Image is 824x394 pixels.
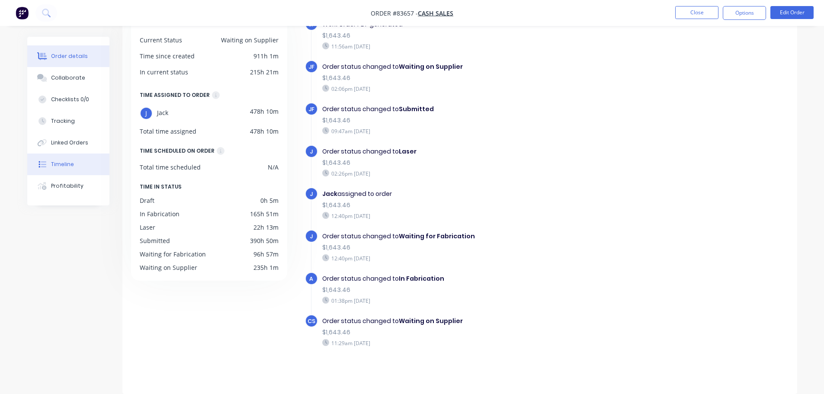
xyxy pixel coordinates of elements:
[322,274,622,283] div: Order status changed to
[140,146,215,156] div: TIME SCHEDULED ON ORDER
[140,35,182,45] div: Current Status
[250,107,279,120] div: 478h 10m
[140,67,188,77] div: In current status
[27,132,109,154] button: Linked Orders
[51,139,88,147] div: Linked Orders
[140,182,182,192] span: TIME IN STATUS
[322,254,622,262] div: 12:40pm [DATE]
[322,317,622,326] div: Order status changed to
[27,154,109,175] button: Timeline
[250,236,279,245] div: 390h 50m
[250,209,279,218] div: 165h 51m
[253,250,279,259] div: 96h 57m
[268,163,279,172] div: N/A
[322,62,622,71] div: Order status changed to
[322,285,622,295] div: $1,643.46
[250,127,279,136] div: 478h 10m
[16,6,29,19] img: Factory
[140,90,210,100] div: TIME ASSIGNED TO ORDER
[140,263,197,272] div: Waiting on Supplier
[770,6,814,19] button: Edit Order
[51,160,74,168] div: Timeline
[322,147,622,156] div: Order status changed to
[253,223,279,232] div: 22h 13m
[253,51,279,61] div: 911h 1m
[27,89,109,110] button: Checklists 0/0
[140,250,206,259] div: Waiting for Fabrication
[322,170,622,177] div: 02:26pm [DATE]
[322,105,622,114] div: Order status changed to
[310,147,313,156] span: J
[140,107,153,120] div: J
[322,339,622,347] div: 11:29am [DATE]
[157,107,168,120] span: Jack
[322,85,622,93] div: 02:06pm [DATE]
[418,9,453,17] a: Cash Sales
[322,243,622,252] div: $1,643.46
[322,328,622,337] div: $1,643.46
[399,62,463,71] b: Waiting on Supplier
[399,147,417,156] b: Laser
[322,116,622,125] div: $1,643.46
[399,105,434,113] b: Submitted
[51,52,88,60] div: Order details
[51,117,75,125] div: Tracking
[253,263,279,272] div: 235h 1m
[27,67,109,89] button: Collaborate
[308,63,314,71] span: JF
[309,275,313,283] span: A
[322,42,622,50] div: 11:56am [DATE]
[723,6,766,20] button: Options
[322,189,337,198] b: Jack
[399,274,444,283] b: In Fabrication
[140,163,201,172] div: Total time scheduled
[308,105,314,113] span: JF
[51,74,85,82] div: Collaborate
[322,297,622,304] div: 01:38pm [DATE]
[322,127,622,135] div: 09:47am [DATE]
[51,96,89,103] div: Checklists 0/0
[371,9,418,17] span: Order #83657 -
[322,201,622,210] div: $1,643.46
[399,317,463,325] b: Waiting on Supplier
[140,127,196,136] div: Total time assigned
[322,212,622,220] div: 12:40pm [DATE]
[51,182,83,190] div: Profitability
[322,189,622,199] div: assigned to order
[260,196,279,205] div: 0h 5m
[675,6,718,19] button: Close
[308,317,315,325] span: CS
[27,45,109,67] button: Order details
[221,35,279,45] div: Waiting on Supplier
[140,209,180,218] div: In Fabrication
[140,196,154,205] div: Draft
[140,236,170,245] div: Submitted
[27,175,109,197] button: Profitability
[322,232,622,241] div: Order status changed to
[310,190,313,198] span: J
[27,110,109,132] button: Tracking
[322,31,622,40] div: $1,643.46
[140,223,155,232] div: Laser
[322,158,622,167] div: $1,643.46
[140,51,195,61] div: Time since created
[310,232,313,240] span: J
[399,232,475,240] b: Waiting for Fabrication
[250,67,279,77] div: 215h 21m
[322,74,622,83] div: $1,643.46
